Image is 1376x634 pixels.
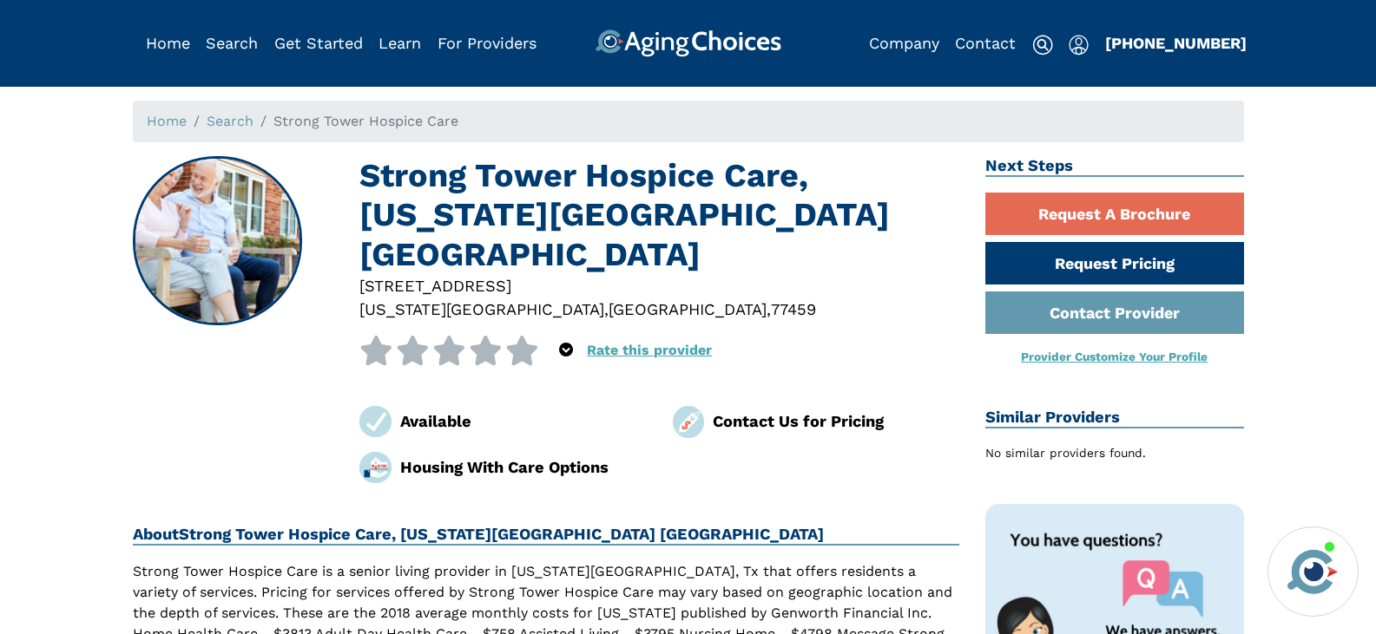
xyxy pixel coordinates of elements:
a: Request Pricing [985,242,1244,284]
a: Learn [379,34,421,52]
div: Contact Us for Pricing [713,409,959,433]
span: Strong Tower Hospice Care [273,113,458,129]
img: user-icon.svg [1069,35,1089,56]
span: , [604,300,609,318]
img: Strong Tower Hospice Care, Missouri City TX [134,158,300,324]
h2: Similar Providers [985,408,1244,428]
div: [STREET_ADDRESS] [359,274,959,297]
span: [US_STATE][GEOGRAPHIC_DATA] [359,300,604,318]
a: Contact [955,34,1016,52]
a: [PHONE_NUMBER] [1105,34,1247,52]
div: Housing With Care Options [400,455,647,479]
a: Home [147,113,187,129]
img: AgingChoices [595,29,780,57]
span: , [767,300,771,318]
div: Available [400,409,647,433]
span: [GEOGRAPHIC_DATA] [609,300,767,318]
a: Home [146,34,190,52]
div: Popover trigger [1069,29,1089,57]
a: Search [207,113,253,129]
a: Provider Customize Your Profile [1021,350,1208,363]
div: Popover trigger [206,29,258,57]
img: avatar [1283,542,1342,601]
h2: Next Steps [985,156,1244,177]
a: Company [869,34,939,52]
a: Contact Provider [985,291,1244,334]
h2: About Strong Tower Hospice Care, [US_STATE][GEOGRAPHIC_DATA] [GEOGRAPHIC_DATA] [133,525,960,546]
img: search-icon.svg [1032,35,1053,56]
a: For Providers [438,34,537,52]
a: Request A Brochure [985,193,1244,235]
h1: Strong Tower Hospice Care, [US_STATE][GEOGRAPHIC_DATA] [GEOGRAPHIC_DATA] [359,156,959,274]
nav: breadcrumb [133,101,1244,142]
div: 77459 [771,297,816,321]
a: Search [206,34,258,52]
div: Popover trigger [559,336,573,365]
a: Get Started [274,34,363,52]
div: No similar providers found. [985,444,1244,462]
a: Rate this provider [587,342,712,358]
